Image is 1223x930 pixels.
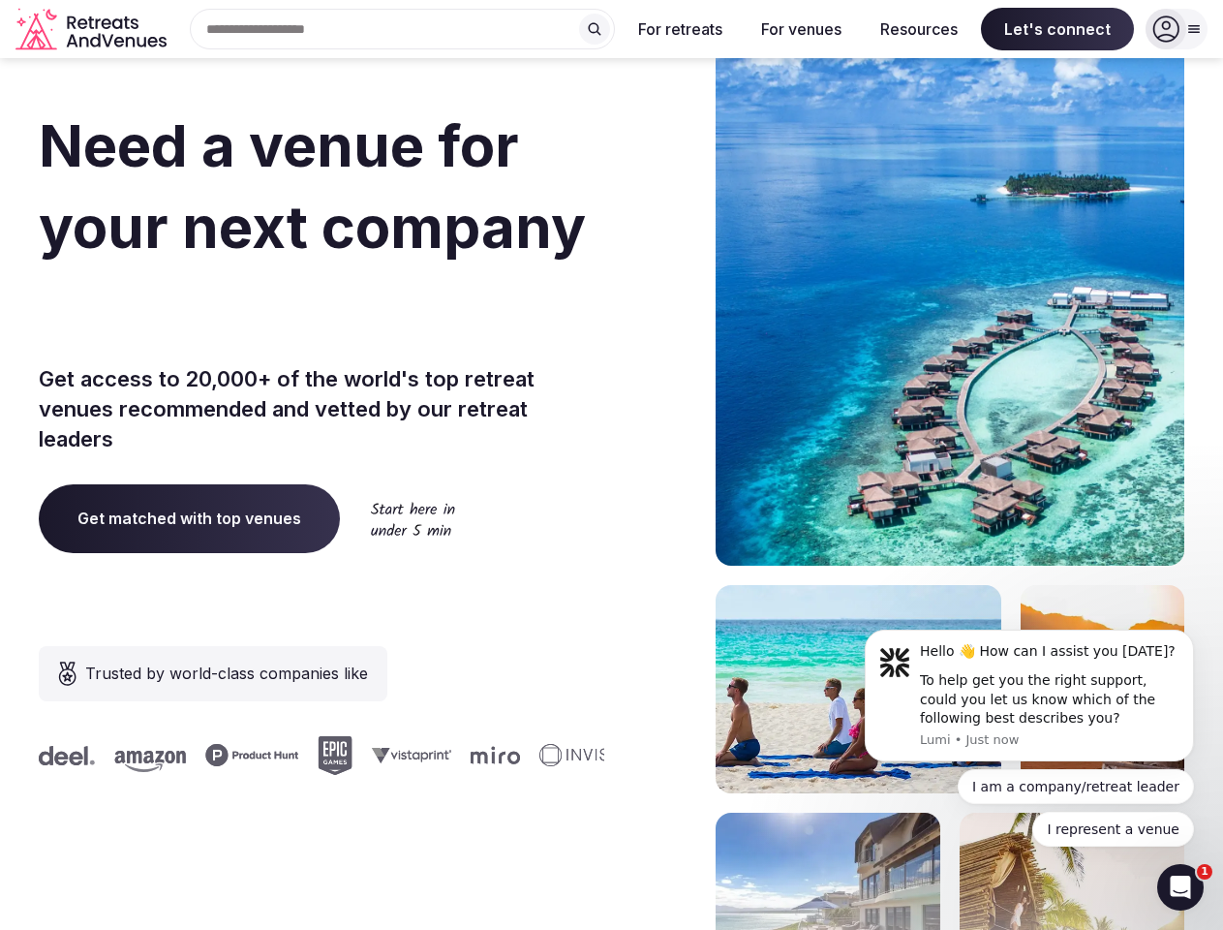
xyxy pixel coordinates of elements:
svg: Vistaprint company logo [369,747,448,763]
a: Get matched with top venues [39,484,340,552]
svg: Retreats and Venues company logo [15,8,170,51]
span: Need a venue for your next company [39,110,586,262]
img: Start here in under 5 min [371,502,455,536]
iframe: Intercom live chat [1157,864,1204,911]
span: Trusted by world-class companies like [85,662,368,685]
span: Let's connect [981,8,1134,50]
svg: Miro company logo [468,746,517,764]
button: For retreats [623,8,738,50]
svg: Invisible company logo [536,744,643,767]
svg: Deel company logo [36,746,92,765]
svg: Epic Games company logo [315,736,350,775]
a: Visit the homepage [15,8,170,51]
img: yoga on tropical beach [716,585,1001,793]
button: Resources [865,8,973,50]
p: Get access to 20,000+ of the world's top retreat venues recommended and vetted by our retreat lea... [39,364,604,453]
span: 1 [1197,864,1212,880]
button: For venues [746,8,857,50]
iframe: Intercom notifications message [836,523,1223,878]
